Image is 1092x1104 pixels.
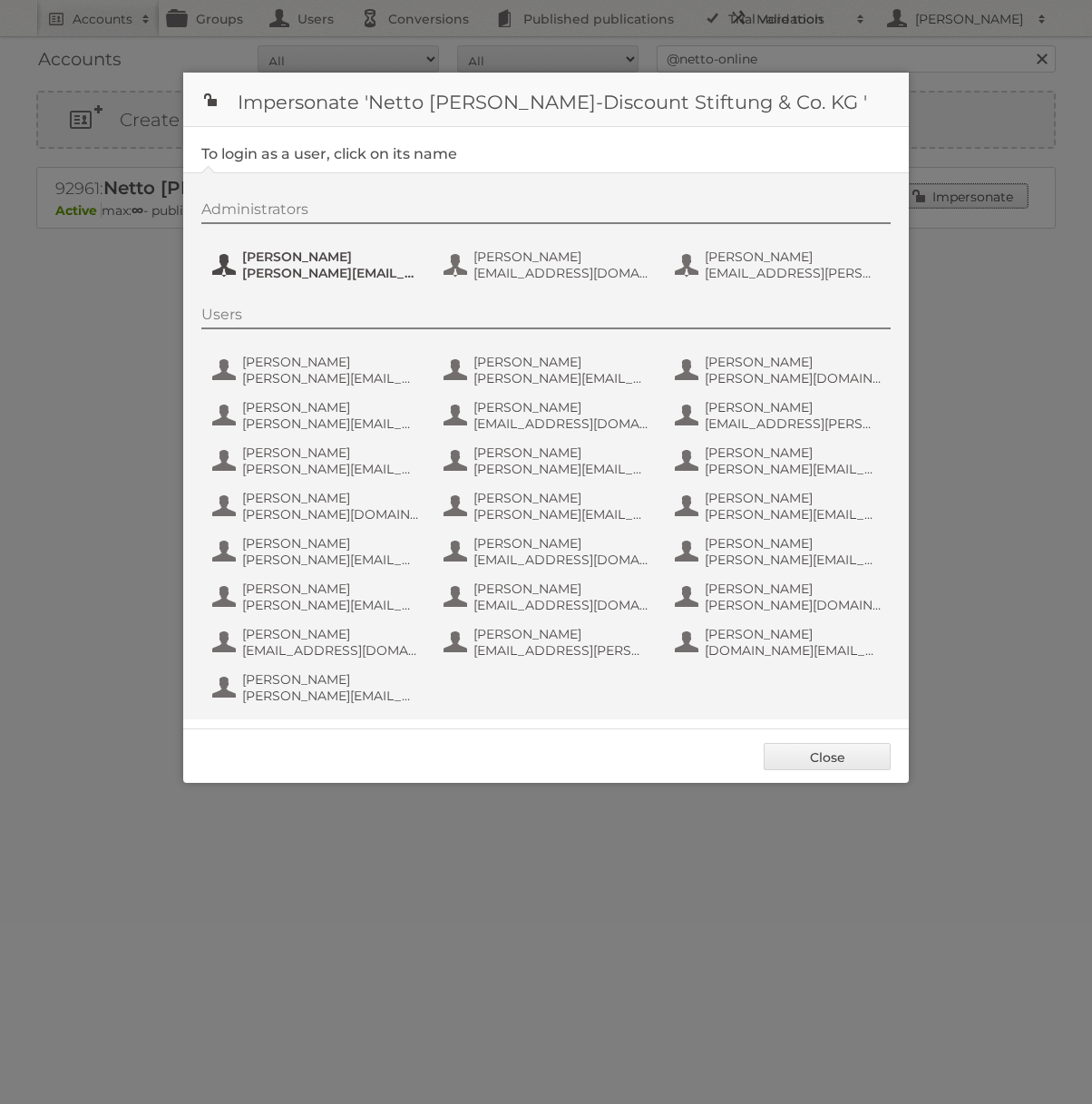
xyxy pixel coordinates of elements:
[242,552,418,568] span: [PERSON_NAME][EMAIL_ADDRESS][PERSON_NAME][PERSON_NAME][DOMAIN_NAME]
[183,73,909,127] h1: Impersonate 'Netto [PERSON_NAME]-Discount Stiftung & Co. KG '
[201,145,457,162] legend: To login as a user, click on its name
[705,490,881,506] span: [PERSON_NAME]
[242,597,418,613] span: [PERSON_NAME][EMAIL_ADDRESS][PERSON_NAME][PERSON_NAME][DOMAIN_NAME]
[242,415,418,432] span: [PERSON_NAME][EMAIL_ADDRESS][PERSON_NAME][DOMAIN_NAME]
[673,533,886,570] button: [PERSON_NAME] [PERSON_NAME][EMAIL_ADDRESS][DOMAIN_NAME]
[242,490,418,506] span: [PERSON_NAME]
[242,370,418,386] span: [PERSON_NAME][EMAIL_ADDRESS][DOMAIN_NAME]
[473,642,649,659] span: [EMAIL_ADDRESS][PERSON_NAME][PERSON_NAME][DOMAIN_NAME]
[210,579,424,615] button: [PERSON_NAME] [PERSON_NAME][EMAIL_ADDRESS][PERSON_NAME][PERSON_NAME][DOMAIN_NAME]
[442,247,655,283] button: [PERSON_NAME] [EMAIL_ADDRESS][DOMAIN_NAME]
[473,265,649,281] span: [EMAIL_ADDRESS][DOMAIN_NAME]
[442,488,655,524] button: [PERSON_NAME] [PERSON_NAME][EMAIL_ADDRESS][PERSON_NAME][PERSON_NAME][DOMAIN_NAME]
[473,370,649,386] span: [PERSON_NAME][EMAIL_ADDRESS][PERSON_NAME][PERSON_NAME][DOMAIN_NAME]
[442,624,655,660] button: [PERSON_NAME] [EMAIL_ADDRESS][PERSON_NAME][PERSON_NAME][DOMAIN_NAME]
[473,552,649,568] span: [EMAIL_ADDRESS][DOMAIN_NAME]
[705,370,881,386] span: [PERSON_NAME][DOMAIN_NAME][EMAIL_ADDRESS][PERSON_NAME][PERSON_NAME][DOMAIN_NAME]
[705,354,881,370] span: [PERSON_NAME]
[201,200,891,224] div: Administrators
[673,247,886,283] button: [PERSON_NAME] [EMAIL_ADDRESS][PERSON_NAME][PERSON_NAME][DOMAIN_NAME]
[473,506,649,523] span: [PERSON_NAME][EMAIL_ADDRESS][PERSON_NAME][PERSON_NAME][DOMAIN_NAME]
[242,688,418,704] span: [PERSON_NAME][EMAIL_ADDRESS][PERSON_NAME][DOMAIN_NAME]
[242,626,418,642] span: [PERSON_NAME]
[705,399,881,415] span: [PERSON_NAME]
[673,488,886,524] button: [PERSON_NAME] [PERSON_NAME][EMAIL_ADDRESS][PERSON_NAME][DOMAIN_NAME]
[705,642,881,659] span: [DOMAIN_NAME][EMAIL_ADDRESS][PERSON_NAME][DOMAIN_NAME]
[442,533,655,570] button: [PERSON_NAME] [EMAIL_ADDRESS][DOMAIN_NAME]
[705,597,881,613] span: [PERSON_NAME][DOMAIN_NAME][EMAIL_ADDRESS][PERSON_NAME][DOMAIN_NAME]
[201,306,891,329] div: Users
[242,461,418,477] span: [PERSON_NAME][EMAIL_ADDRESS][DOMAIN_NAME]
[705,445,881,461] span: [PERSON_NAME]
[210,352,424,388] button: [PERSON_NAME] [PERSON_NAME][EMAIL_ADDRESS][DOMAIN_NAME]
[473,626,649,642] span: [PERSON_NAME]
[473,399,649,415] span: [PERSON_NAME]
[442,352,655,388] button: [PERSON_NAME] [PERSON_NAME][EMAIL_ADDRESS][PERSON_NAME][PERSON_NAME][DOMAIN_NAME]
[242,506,418,523] span: [PERSON_NAME][DOMAIN_NAME][EMAIL_ADDRESS][PERSON_NAME][PERSON_NAME][DOMAIN_NAME]
[705,552,881,568] span: [PERSON_NAME][EMAIL_ADDRESS][DOMAIN_NAME]
[705,265,881,281] span: [EMAIL_ADDRESS][PERSON_NAME][PERSON_NAME][DOMAIN_NAME]
[210,247,424,283] button: [PERSON_NAME] [PERSON_NAME][EMAIL_ADDRESS][PERSON_NAME][DOMAIN_NAME]
[473,535,649,552] span: [PERSON_NAME]
[473,581,649,597] span: [PERSON_NAME]
[210,624,424,660] button: [PERSON_NAME] [EMAIL_ADDRESS][DOMAIN_NAME]
[242,581,418,597] span: [PERSON_NAME]
[705,506,881,523] span: [PERSON_NAME][EMAIL_ADDRESS][PERSON_NAME][DOMAIN_NAME]
[242,354,418,370] span: [PERSON_NAME]
[473,490,649,506] span: [PERSON_NAME]
[705,461,881,477] span: [PERSON_NAME][EMAIL_ADDRESS][PERSON_NAME][PERSON_NAME][DOMAIN_NAME]
[442,443,655,479] button: [PERSON_NAME] [PERSON_NAME][EMAIL_ADDRESS][PERSON_NAME][PERSON_NAME][DOMAIN_NAME]
[242,445,418,461] span: [PERSON_NAME]
[242,671,418,688] span: [PERSON_NAME]
[242,249,418,265] span: [PERSON_NAME]
[210,669,424,706] button: [PERSON_NAME] [PERSON_NAME][EMAIL_ADDRESS][PERSON_NAME][DOMAIN_NAME]
[442,579,655,615] button: [PERSON_NAME] [EMAIL_ADDRESS][DOMAIN_NAME]
[705,249,881,265] span: [PERSON_NAME]
[473,461,649,477] span: [PERSON_NAME][EMAIL_ADDRESS][PERSON_NAME][PERSON_NAME][DOMAIN_NAME]
[673,352,886,388] button: [PERSON_NAME] [PERSON_NAME][DOMAIN_NAME][EMAIL_ADDRESS][PERSON_NAME][PERSON_NAME][DOMAIN_NAME]
[210,443,424,479] button: [PERSON_NAME] [PERSON_NAME][EMAIL_ADDRESS][DOMAIN_NAME]
[242,642,418,659] span: [EMAIL_ADDRESS][DOMAIN_NAME]
[673,579,886,615] button: [PERSON_NAME] [PERSON_NAME][DOMAIN_NAME][EMAIL_ADDRESS][PERSON_NAME][DOMAIN_NAME]
[673,397,886,434] button: [PERSON_NAME] [EMAIL_ADDRESS][PERSON_NAME][PERSON_NAME][DOMAIN_NAME]
[473,415,649,432] span: [EMAIL_ADDRESS][DOMAIN_NAME]
[705,535,881,552] span: [PERSON_NAME]
[473,445,649,461] span: [PERSON_NAME]
[210,397,424,434] button: [PERSON_NAME] [PERSON_NAME][EMAIL_ADDRESS][PERSON_NAME][DOMAIN_NAME]
[242,265,418,281] span: [PERSON_NAME][EMAIL_ADDRESS][PERSON_NAME][DOMAIN_NAME]
[242,535,418,552] span: [PERSON_NAME]
[473,249,649,265] span: [PERSON_NAME]
[705,626,881,642] span: [PERSON_NAME]
[764,743,891,770] a: Close
[673,624,886,660] button: [PERSON_NAME] [DOMAIN_NAME][EMAIL_ADDRESS][PERSON_NAME][DOMAIN_NAME]
[242,399,418,415] span: [PERSON_NAME]
[705,415,881,432] span: [EMAIL_ADDRESS][PERSON_NAME][PERSON_NAME][DOMAIN_NAME]
[473,354,649,370] span: [PERSON_NAME]
[473,597,649,613] span: [EMAIL_ADDRESS][DOMAIN_NAME]
[442,397,655,434] button: [PERSON_NAME] [EMAIL_ADDRESS][DOMAIN_NAME]
[673,443,886,479] button: [PERSON_NAME] [PERSON_NAME][EMAIL_ADDRESS][PERSON_NAME][PERSON_NAME][DOMAIN_NAME]
[210,488,424,524] button: [PERSON_NAME] [PERSON_NAME][DOMAIN_NAME][EMAIL_ADDRESS][PERSON_NAME][PERSON_NAME][DOMAIN_NAME]
[705,581,881,597] span: [PERSON_NAME]
[210,533,424,570] button: [PERSON_NAME] [PERSON_NAME][EMAIL_ADDRESS][PERSON_NAME][PERSON_NAME][DOMAIN_NAME]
